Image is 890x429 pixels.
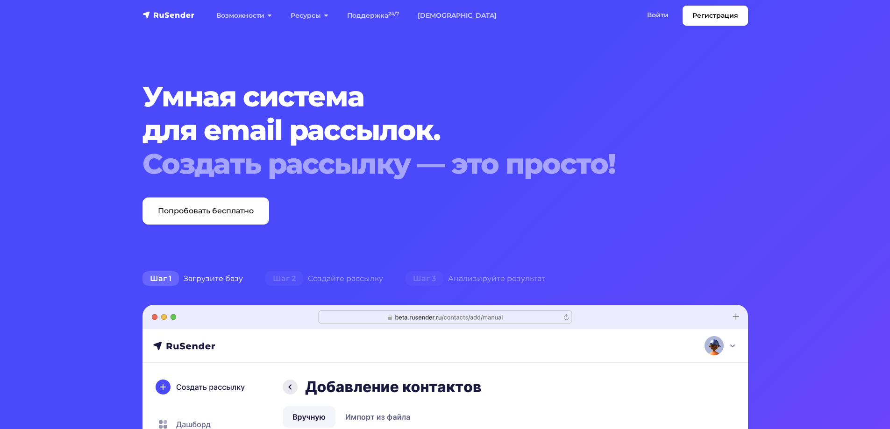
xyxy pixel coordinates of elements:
[142,197,269,225] a: Попробовать бесплатно
[142,10,195,20] img: RuSender
[638,6,678,25] a: Войти
[142,271,179,286] span: Шаг 1
[207,6,281,25] a: Возможности
[683,6,748,26] a: Регистрация
[338,6,408,25] a: Поддержка24/7
[142,80,697,181] h1: Умная система для email рассылок.
[131,269,254,288] div: Загрузите базу
[142,147,697,181] div: Создать рассылку — это просто!
[406,271,443,286] span: Шаг 3
[281,6,338,25] a: Ресурсы
[408,6,506,25] a: [DEMOGRAPHIC_DATA]
[388,11,399,17] sup: 24/7
[394,269,556,288] div: Анализируйте результат
[265,271,303,286] span: Шаг 2
[254,269,394,288] div: Создайте рассылку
